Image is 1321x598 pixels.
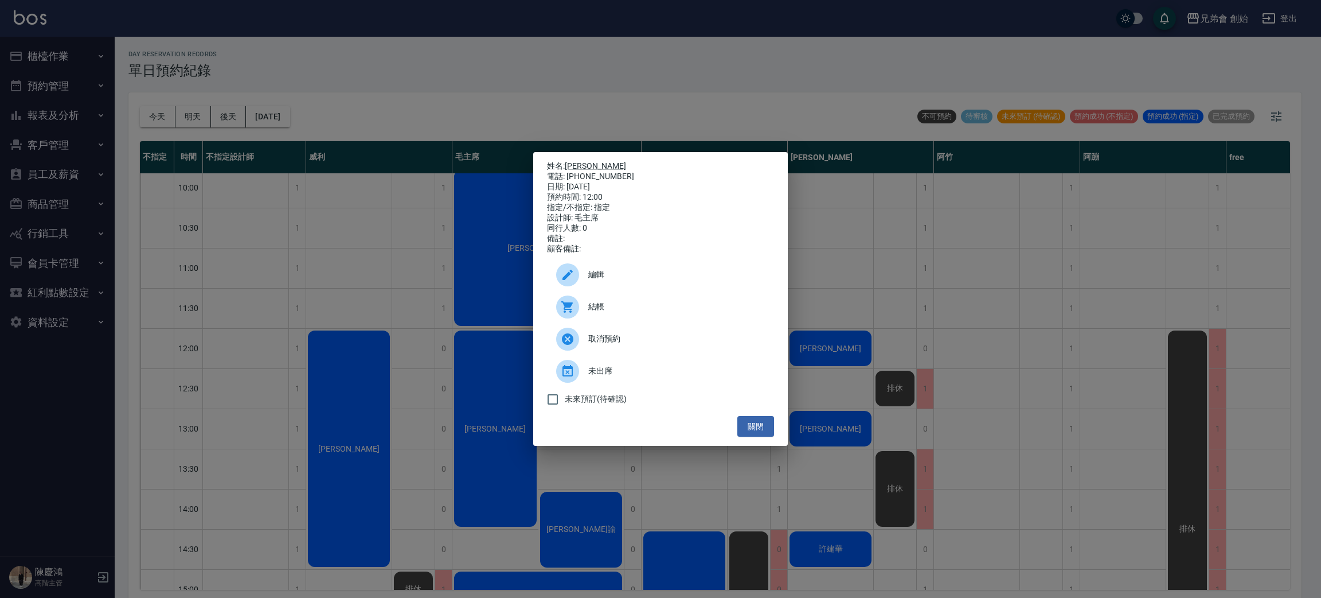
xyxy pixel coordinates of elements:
[547,223,774,234] div: 同行人數: 0
[547,192,774,203] div: 預約時間: 12:00
[588,301,765,313] span: 結帳
[547,182,774,192] div: 日期: [DATE]
[547,172,774,182] div: 電話: [PHONE_NUMBER]
[588,269,765,281] span: 編輯
[547,323,774,355] div: 取消預約
[547,161,774,172] p: 姓名:
[588,333,765,345] span: 取消預約
[547,259,774,291] div: 編輯
[547,355,774,387] div: 未出席
[737,416,774,437] button: 關閉
[547,244,774,254] div: 顧客備註:
[588,365,765,377] span: 未出席
[547,234,774,244] div: 備註:
[547,203,774,213] div: 指定/不指定: 指定
[547,291,774,323] a: 結帳
[565,393,627,405] span: 未來預訂(待確認)
[565,161,626,170] a: [PERSON_NAME]
[547,213,774,223] div: 設計師: 毛主席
